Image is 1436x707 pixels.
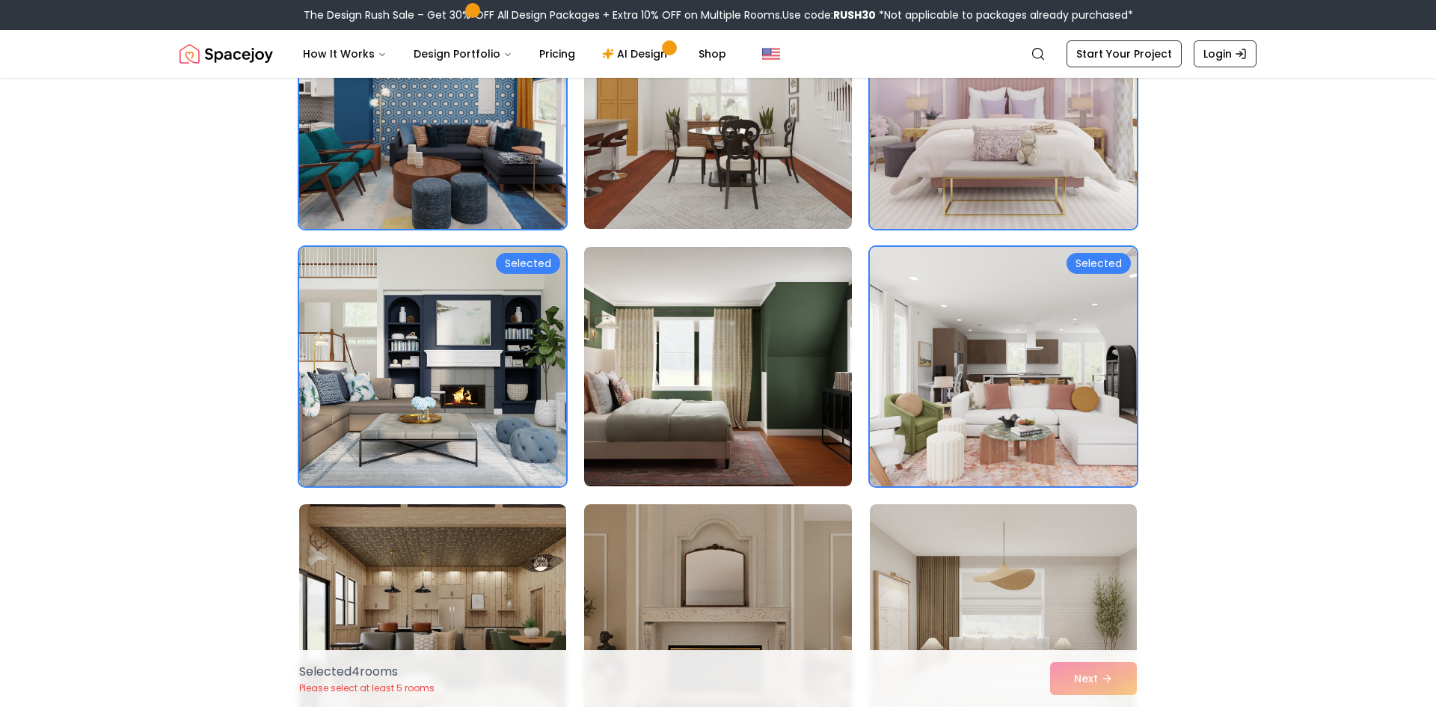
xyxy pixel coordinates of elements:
[299,682,435,694] p: Please select at least 5 rooms
[1194,40,1256,67] a: Login
[291,39,738,69] nav: Main
[687,39,738,69] a: Shop
[762,45,780,63] img: United States
[304,7,1133,22] div: The Design Rush Sale – Get 30% OFF All Design Packages + Extra 10% OFF on Multiple Rooms.
[870,247,1137,486] img: Room room-15
[833,7,876,22] b: RUSH30
[291,39,399,69] button: How It Works
[782,7,876,22] span: Use code:
[876,7,1133,22] span: *Not applicable to packages already purchased*
[402,39,524,69] button: Design Portfolio
[299,247,566,486] img: Room room-13
[179,30,1256,78] nav: Global
[299,663,435,681] p: Selected 4 room s
[179,39,273,69] a: Spacejoy
[1067,253,1131,274] div: Selected
[496,253,560,274] div: Selected
[584,247,851,486] img: Room room-14
[179,39,273,69] img: Spacejoy Logo
[527,39,587,69] a: Pricing
[590,39,684,69] a: AI Design
[1067,40,1182,67] a: Start Your Project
